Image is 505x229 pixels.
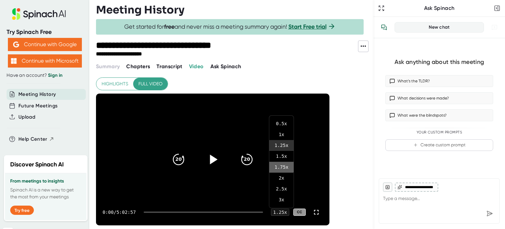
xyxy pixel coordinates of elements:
[269,162,294,173] li: 1.75 x
[269,129,294,140] li: 1 x
[269,173,294,184] li: 2 x
[269,184,294,194] li: 2.5 x
[269,151,294,162] li: 1.5 x
[269,194,294,205] li: 3 x
[269,140,294,151] li: 1.25 x
[269,118,294,129] li: 0.5 x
